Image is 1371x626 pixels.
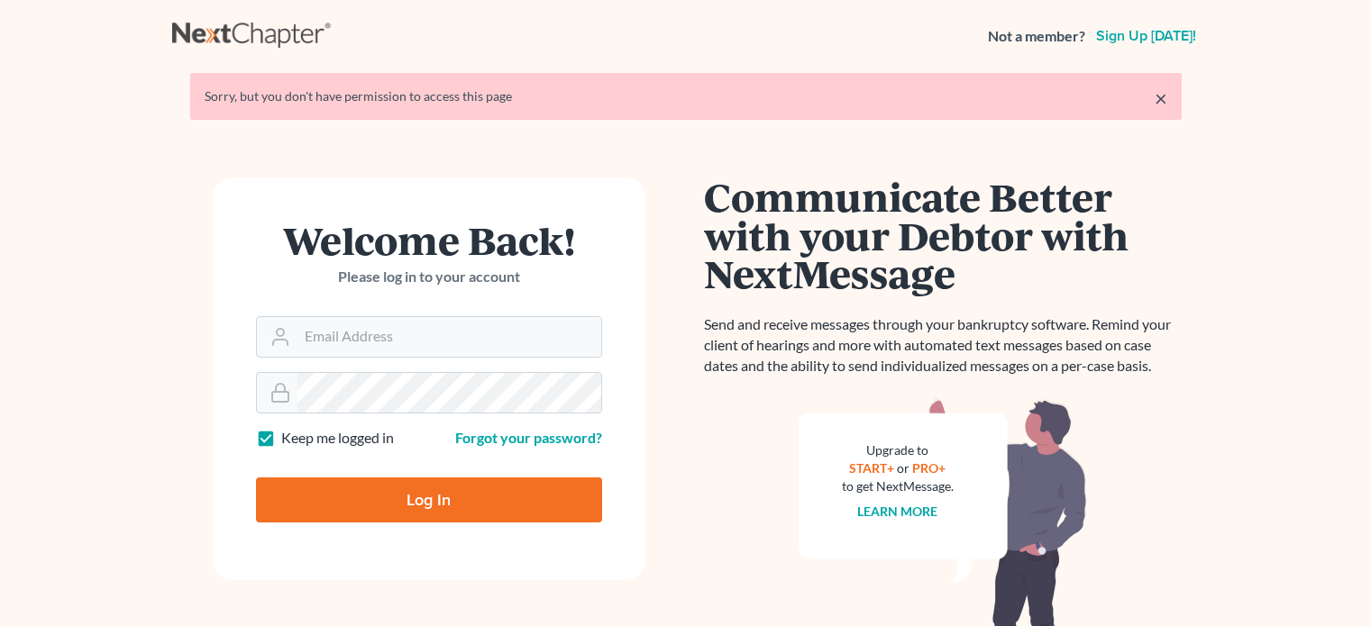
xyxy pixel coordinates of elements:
[857,504,937,519] a: Learn more
[256,477,602,522] input: Log In
[256,221,602,259] h1: Welcome Back!
[1092,29,1200,43] a: Sign up [DATE]!
[704,314,1182,377] p: Send and receive messages through your bankruptcy software. Remind your client of hearings and mo...
[256,267,602,287] p: Please log in to your account
[842,441,954,459] div: Upgrade to
[455,429,602,446] a: Forgot your password?
[704,177,1182,293] h1: Communicate Better with your Debtor with NextMessage
[897,460,909,476] span: or
[842,477,954,495] div: to get NextMessage.
[205,87,1167,105] div: Sorry, but you don't have permission to access this page
[281,428,394,449] label: Keep me logged in
[912,460,946,476] a: PRO+
[849,460,894,476] a: START+
[1155,87,1167,109] a: ×
[297,317,601,357] input: Email Address
[988,26,1085,47] strong: Not a member?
